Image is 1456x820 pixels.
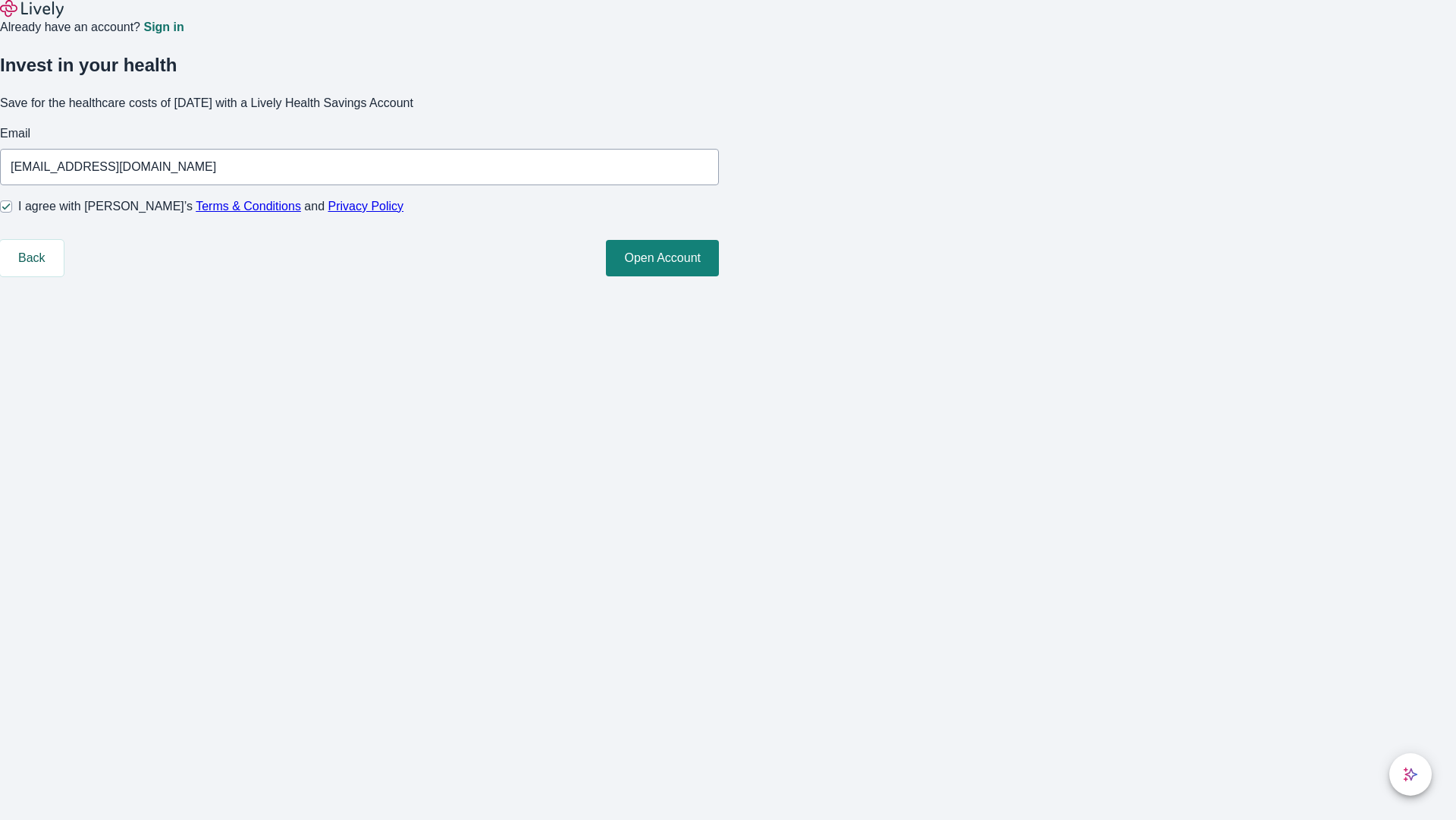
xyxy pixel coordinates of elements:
a: Terms & Conditions [196,200,301,213]
button: Open Account [606,240,719,276]
span: I agree with [PERSON_NAME]’s and [18,197,403,216]
a: Sign in [143,21,184,33]
button: chat [1389,753,1432,796]
a: Privacy Policy [328,200,404,213]
svg: Lively AI Assistant [1403,767,1418,782]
